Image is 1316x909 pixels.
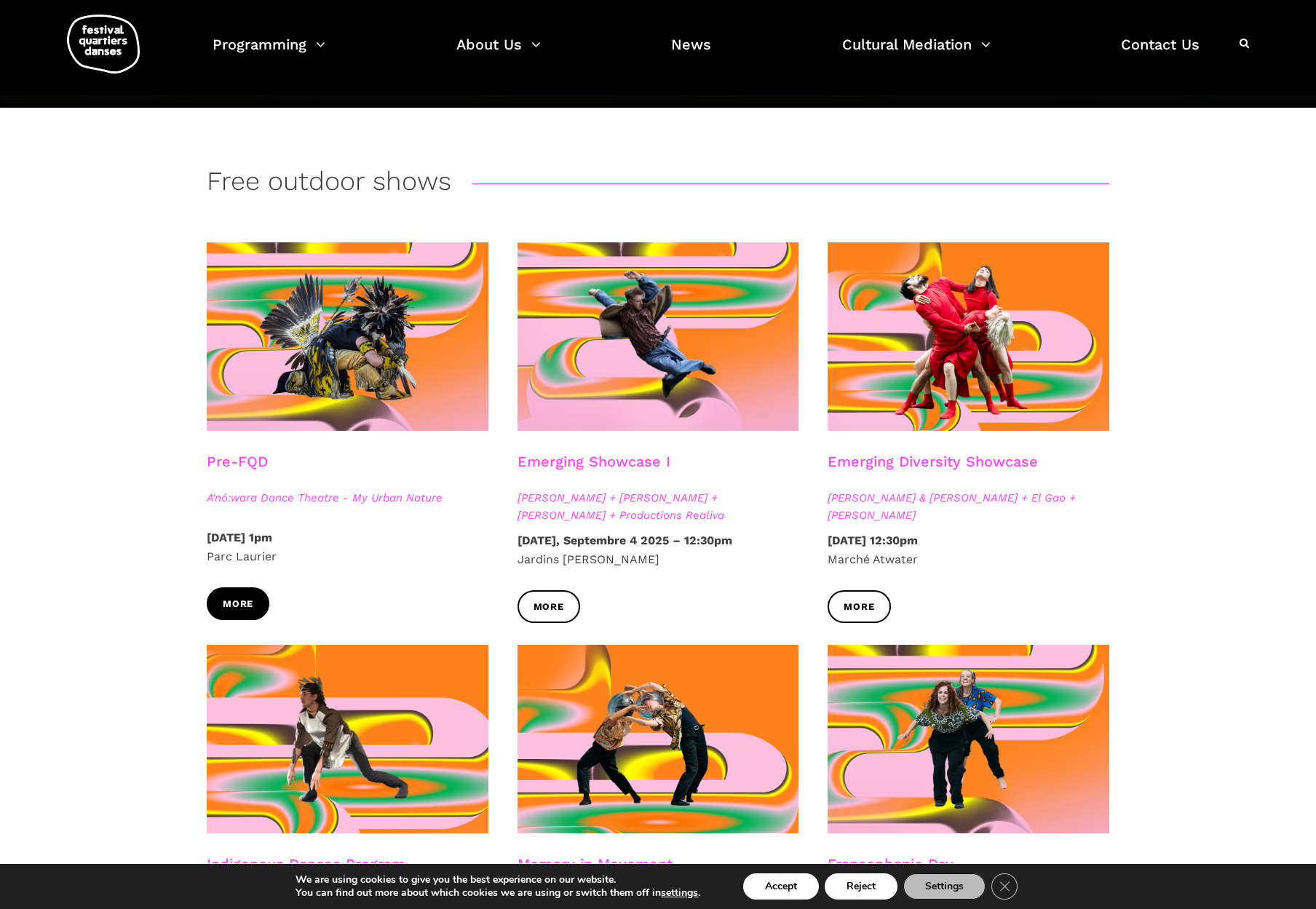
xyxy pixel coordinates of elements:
a: More [518,590,580,623]
a: About Us [456,32,541,75]
img: logo-fqd-med [67,15,140,74]
p: You can find out more about which cookies we are using or switch them off in . [296,886,700,900]
p: Jardins [PERSON_NAME] [518,531,799,568]
span: More [534,600,564,615]
h3: Emerging Showcase I [518,453,670,489]
span: A'nó:wara Dance Theatre - My Urban Nature [207,489,488,507]
span: More [844,600,874,615]
h3: Free outdoor shows [207,166,451,202]
strong: [DATE] 1pm [207,531,272,544]
p: We are using cookies to give you the best experience on our website. [296,873,700,886]
button: settings [661,886,698,900]
span: [PERSON_NAME] + [PERSON_NAME] + [PERSON_NAME] + Productions Realiva [518,489,799,524]
p: Parc Laurier [207,528,488,565]
a: Programming [213,32,325,75]
a: More [207,587,269,620]
a: Emerging Diversity Showcase [828,453,1038,470]
button: Reject [825,873,897,900]
button: Close GDPR Cookie Banner [991,873,1018,900]
button: Settings [903,873,986,900]
p: Marché Atwater [828,531,1109,568]
strong: [DATE], Septembre 4 2025 – 12:30pm [518,533,732,547]
a: Francophonie Day [828,855,954,873]
a: Indigenous Dances Program [207,855,405,873]
span: More [223,597,253,612]
a: Memory in Movement [518,855,673,873]
button: Accept [743,873,819,900]
a: Contact Us [1121,32,1200,75]
strong: [DATE] 12:30pm [828,533,918,547]
h3: Pre-FQD [207,453,268,489]
span: [PERSON_NAME] & [PERSON_NAME] + El Gao + [PERSON_NAME] [828,489,1109,524]
a: More [828,590,890,623]
a: News [671,32,711,75]
a: Cultural Mediation [842,32,991,75]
